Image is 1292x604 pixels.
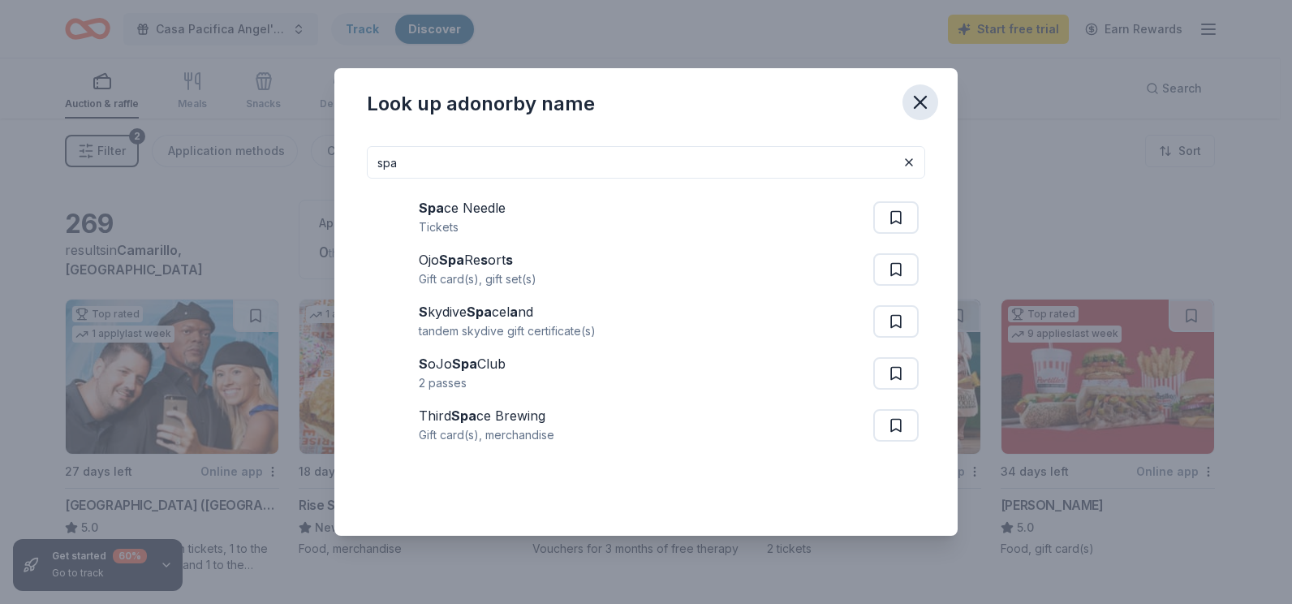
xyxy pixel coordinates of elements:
div: Gift card(s), merchandise [419,425,554,445]
img: Image for Third Space Brewing [373,406,412,445]
div: oJo Club [419,354,506,373]
div: Look up a donor by name [367,91,595,117]
div: Third ce Brewing [419,406,554,425]
div: kydive cel nd [419,302,596,321]
img: Image for Skydive Spaceland [373,302,412,341]
strong: a [510,304,518,320]
strong: Spa [452,356,477,372]
strong: Spa [439,252,464,268]
div: Gift card(s), gift set(s) [419,270,536,289]
div: 2 passes [419,373,506,393]
strong: Spa [467,304,492,320]
input: Search [367,146,925,179]
strong: s [506,252,513,268]
strong: s [480,252,488,268]
strong: Spa [419,200,444,216]
div: tandem skydive gift certificate(s) [419,321,596,341]
img: Image for Ojo Spa Resorts [373,250,412,289]
img: Image for Space Needle [373,198,412,237]
img: Image for SoJo Spa Club [373,354,412,393]
div: ce Needle [419,198,506,218]
div: Ojo Re ort [419,250,536,270]
strong: Spa [451,408,476,424]
strong: S [419,356,428,372]
div: Tickets [419,218,506,237]
strong: S [419,304,428,320]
